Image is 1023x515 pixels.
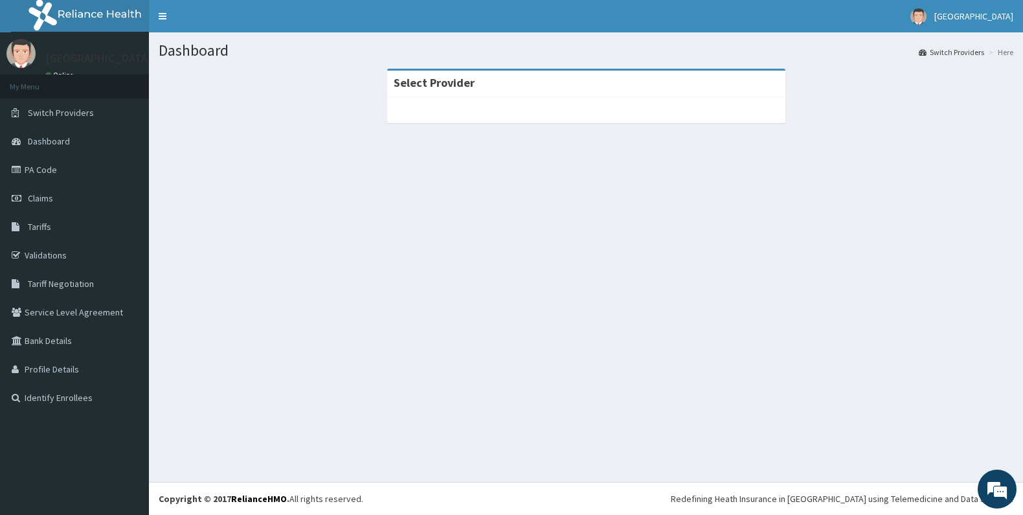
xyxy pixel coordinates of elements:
[28,278,94,290] span: Tariff Negotiation
[910,8,927,25] img: User Image
[45,71,76,80] a: Online
[28,107,94,119] span: Switch Providers
[159,42,1013,59] h1: Dashboard
[149,482,1023,515] footer: All rights reserved.
[45,52,152,64] p: [GEOGRAPHIC_DATA]
[6,39,36,68] img: User Image
[231,493,287,505] a: RelianceHMO
[159,493,289,505] strong: Copyright © 2017 .
[985,47,1013,58] li: Here
[934,10,1013,22] span: [GEOGRAPHIC_DATA]
[28,221,51,233] span: Tariffs
[919,47,984,58] a: Switch Providers
[394,75,475,90] strong: Select Provider
[671,492,1013,505] div: Redefining Heath Insurance in [GEOGRAPHIC_DATA] using Telemedicine and Data Science!
[28,192,53,204] span: Claims
[28,135,70,147] span: Dashboard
